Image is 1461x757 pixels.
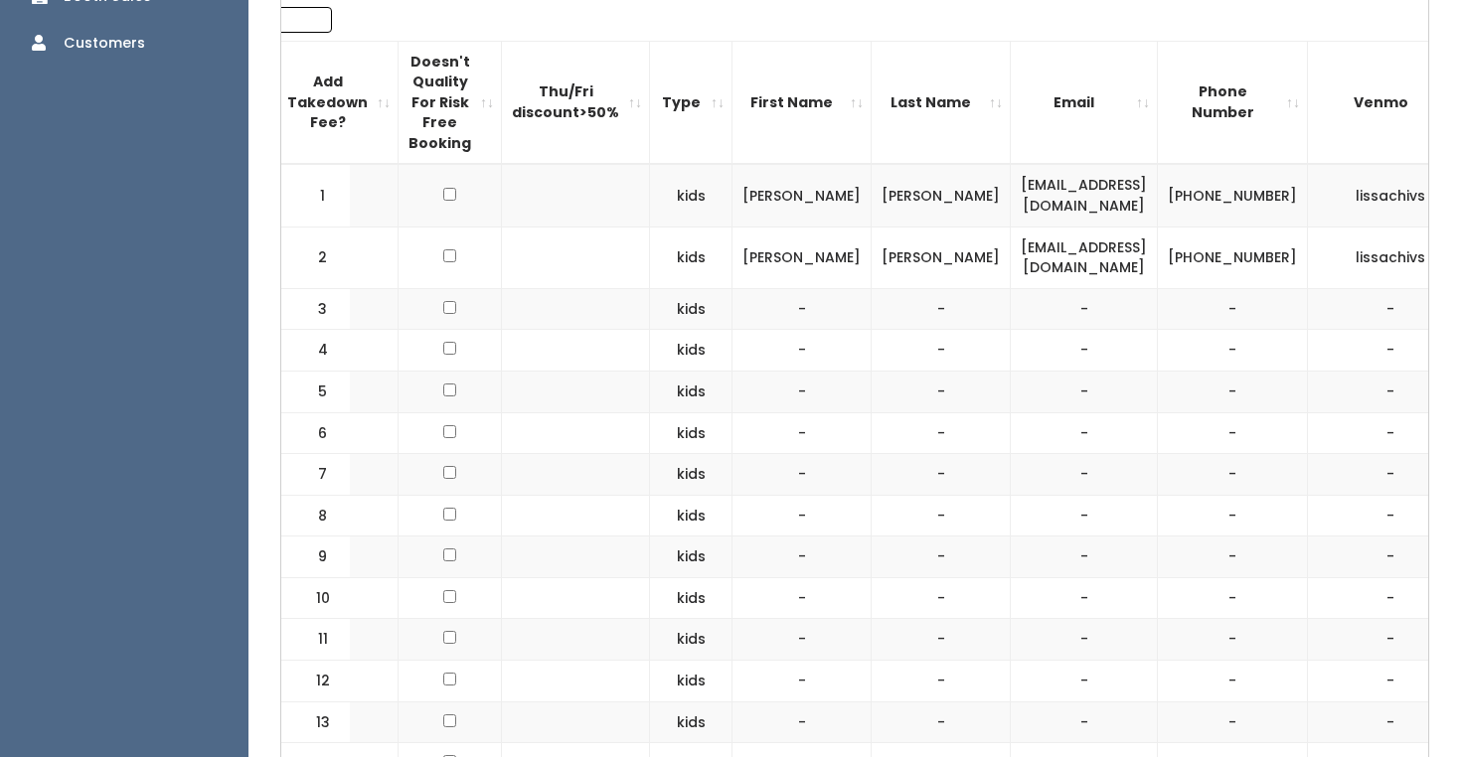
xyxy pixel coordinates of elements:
td: - [1158,412,1308,454]
td: [EMAIL_ADDRESS][DOMAIN_NAME] [1011,164,1158,227]
th: Doesn't Quality For Risk Free Booking : activate to sort column ascending [399,41,502,164]
td: 2 [281,227,351,288]
td: - [1011,660,1158,701]
th: Type: activate to sort column ascending [650,41,732,164]
td: kids [650,330,732,372]
td: - [732,536,872,578]
td: [PHONE_NUMBER] [1158,227,1308,288]
td: kids [650,454,732,496]
td: - [732,288,872,330]
td: - [872,660,1011,701]
td: [PHONE_NUMBER] [1158,164,1308,227]
td: - [1158,660,1308,701]
td: - [732,577,872,619]
td: - [1158,371,1308,412]
td: [PERSON_NAME] [872,164,1011,227]
td: - [1011,288,1158,330]
td: - [872,619,1011,661]
td: - [1011,701,1158,743]
td: - [872,412,1011,454]
td: - [1011,371,1158,412]
td: - [732,412,872,454]
td: - [872,288,1011,330]
td: - [872,536,1011,578]
td: kids [650,619,732,661]
td: [PERSON_NAME] [732,164,872,227]
td: 5 [281,371,351,412]
td: 12 [281,660,351,701]
td: 6 [281,412,351,454]
th: Last Name: activate to sort column ascending [872,41,1011,164]
td: - [732,330,872,372]
td: - [1011,495,1158,536]
td: 11 [281,619,351,661]
td: 10 [281,577,351,619]
td: 4 [281,330,351,372]
td: - [872,330,1011,372]
td: - [732,619,872,661]
div: Customers [64,33,145,54]
td: kids [650,495,732,536]
td: - [1158,619,1308,661]
td: - [1158,701,1308,743]
td: - [872,495,1011,536]
td: - [732,660,872,701]
th: Add Takedown Fee?: activate to sort column ascending [277,41,399,164]
td: [PERSON_NAME] [872,227,1011,288]
td: [EMAIL_ADDRESS][DOMAIN_NAME] [1011,227,1158,288]
td: - [1158,577,1308,619]
td: 3 [281,288,351,330]
td: - [872,701,1011,743]
td: kids [650,164,732,227]
td: - [1011,412,1158,454]
td: kids [650,577,732,619]
td: kids [650,412,732,454]
td: - [1158,330,1308,372]
td: - [1011,619,1158,661]
td: 9 [281,536,351,578]
td: kids [650,227,732,288]
td: - [1011,330,1158,372]
td: - [1158,454,1308,496]
td: - [732,495,872,536]
td: 1 [281,164,351,227]
td: - [732,371,872,412]
td: - [1011,536,1158,578]
td: - [1011,577,1158,619]
th: Email: activate to sort column ascending [1011,41,1158,164]
td: 7 [281,454,351,496]
td: kids [650,536,732,578]
td: - [1158,495,1308,536]
th: Phone Number: activate to sort column ascending [1158,41,1308,164]
td: - [872,577,1011,619]
td: - [1011,454,1158,496]
td: - [732,701,872,743]
td: kids [650,660,732,701]
td: - [872,454,1011,496]
td: - [1158,536,1308,578]
td: - [872,371,1011,412]
td: kids [650,701,732,743]
td: - [1158,288,1308,330]
td: - [732,454,872,496]
th: Thu/Fri discount&gt;50%: activate to sort column ascending [502,41,650,164]
td: 13 [281,701,351,743]
td: [PERSON_NAME] [732,227,872,288]
td: kids [650,371,732,412]
th: First Name: activate to sort column ascending [732,41,872,164]
td: 8 [281,495,351,536]
td: kids [650,288,732,330]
